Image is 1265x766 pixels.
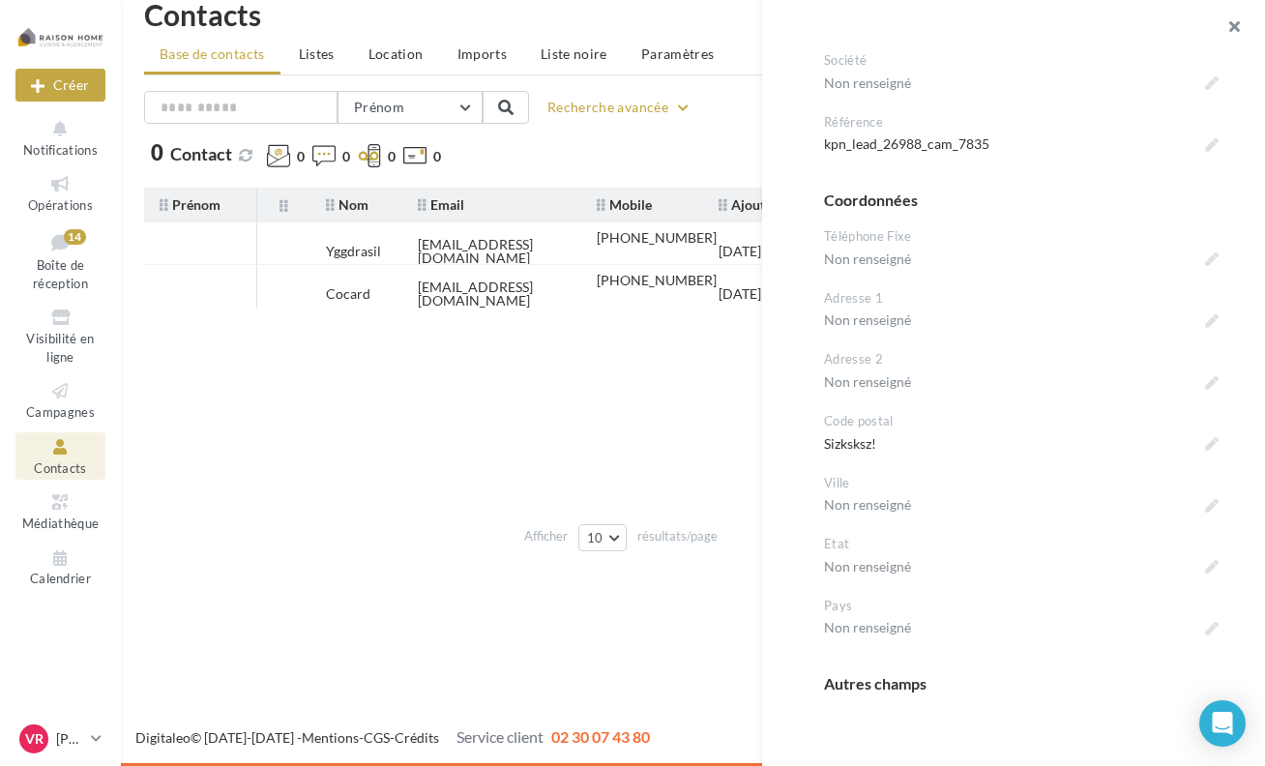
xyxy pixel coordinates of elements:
div: [DATE] [719,245,761,258]
a: CGS [364,729,390,746]
button: 10 [578,524,628,551]
span: Visibilité en ligne [26,331,94,365]
span: 02 30 07 43 80 [551,727,650,746]
div: 14 [64,229,86,245]
div: [EMAIL_ADDRESS][DOMAIN_NAME] [418,238,566,265]
span: Non renseigné [824,246,1219,273]
span: 0 [151,142,163,163]
span: Service client [456,727,544,746]
div: Société [824,51,1219,70]
div: [PHONE_NUMBER] [597,274,717,287]
button: Notifications [15,114,105,162]
div: Adresse 1 [824,289,1219,308]
span: Boîte de réception [33,257,88,291]
button: Prénom [338,91,483,124]
span: Non renseigné [824,70,1219,97]
p: [PERSON_NAME] [56,729,83,749]
div: Adresse 2 [824,350,1219,368]
span: 0 [433,147,441,166]
a: Calendrier [15,544,105,591]
span: Contact [170,143,232,164]
span: Email [418,196,464,213]
a: Boîte de réception14 [15,225,105,296]
span: Prénom [354,99,404,115]
a: VR [PERSON_NAME] [15,721,105,757]
span: Imports [457,45,507,62]
a: Opérations [15,169,105,217]
span: 0 [342,147,350,166]
span: résultats/page [637,527,718,545]
span: Ajouté le [719,196,785,213]
div: Open Intercom Messenger [1199,700,1246,747]
span: Sizksksz! [824,430,1219,457]
a: Médiathèque [15,487,105,535]
div: Coordonnées [824,190,1219,212]
span: Médiathèque [22,516,100,531]
span: 10 [587,530,603,545]
span: Afficher [524,527,568,545]
div: Téléphone Fixe [824,227,1219,246]
span: © [DATE]-[DATE] - - - [135,729,650,746]
span: Prénom [160,196,221,213]
a: Visibilité en ligne [15,303,105,368]
div: [PHONE_NUMBER] [597,231,717,245]
div: Autres champs [824,673,1219,695]
span: Liste noire [541,45,607,62]
span: Contacts [34,460,87,476]
div: Pays [824,597,1219,615]
span: Non renseigné [824,307,1219,334]
span: Opérations [28,197,93,213]
span: 0 [388,147,396,166]
div: Référence [824,113,1219,132]
a: Contacts [15,432,105,480]
span: 0 [297,147,305,166]
span: Mobile [597,196,652,213]
a: Crédits [395,729,439,746]
a: Mentions [302,729,359,746]
span: Non renseigné [824,491,1219,518]
div: Cocard [326,287,370,301]
div: [DATE] [719,287,761,301]
span: Non renseigné [824,614,1219,641]
span: Paramètres [641,45,715,62]
div: Code postal [824,412,1219,430]
span: Listes [299,45,335,62]
div: Yggdrasil [326,245,381,258]
div: Ville [824,474,1219,492]
span: VR [25,729,44,749]
span: Notifications [23,142,98,158]
span: Calendrier [30,572,91,587]
span: Non renseigné [824,553,1219,580]
span: Non renseigné [824,368,1219,396]
div: [EMAIL_ADDRESS][DOMAIN_NAME] [418,280,566,308]
a: Digitaleo [135,729,191,746]
button: Créer [15,69,105,102]
a: Campagnes [15,376,105,424]
span: Location [368,45,424,62]
span: Nom [326,196,368,213]
span: Campagnes [26,404,95,420]
div: Nouvelle campagne [15,69,105,102]
div: Etat [824,535,1219,553]
button: Recherche avancée [540,96,699,119]
span: kpn_lead_26988_cam_7835 [824,131,1219,158]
